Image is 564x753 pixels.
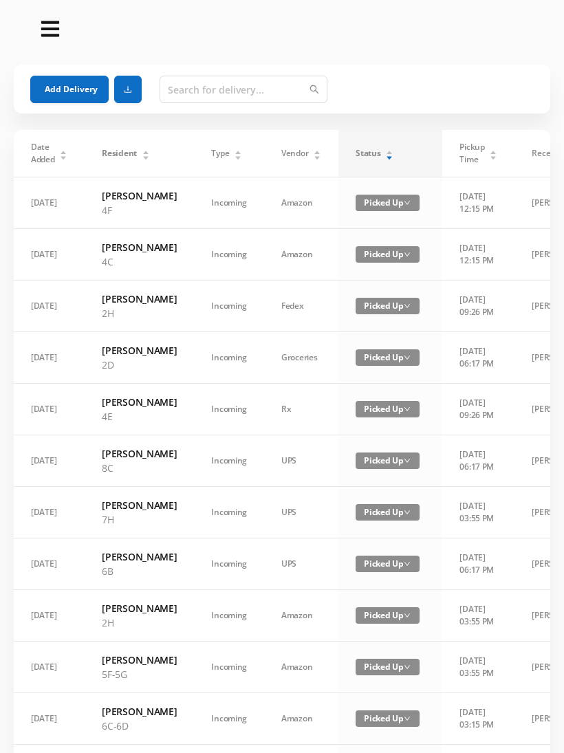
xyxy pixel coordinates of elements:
td: Incoming [194,332,264,384]
td: [DATE] 03:55 PM [442,487,514,538]
p: 7H [102,512,177,527]
span: Picked Up [356,556,420,572]
i: icon: down [404,509,411,516]
td: Incoming [194,177,264,229]
h6: [PERSON_NAME] [102,395,177,409]
p: 8C [102,461,177,475]
td: Incoming [194,538,264,590]
td: Incoming [194,384,264,435]
td: [DATE] [14,487,85,538]
h6: [PERSON_NAME] [102,653,177,667]
h6: [PERSON_NAME] [102,240,177,254]
td: [DATE] 03:55 PM [442,590,514,642]
td: Amazon [264,229,338,281]
i: icon: down [404,664,411,670]
i: icon: caret-down [142,154,149,158]
span: Picked Up [356,246,420,263]
i: icon: caret-down [386,154,393,158]
td: UPS [264,538,338,590]
i: icon: caret-up [142,149,149,153]
i: icon: caret-down [235,154,242,158]
i: icon: caret-up [386,149,393,153]
i: icon: down [404,715,411,722]
i: icon: caret-up [314,149,321,153]
i: icon: down [404,560,411,567]
h6: [PERSON_NAME] [102,188,177,203]
td: [DATE] 06:17 PM [442,435,514,487]
td: Incoming [194,229,264,281]
td: [DATE] [14,332,85,384]
td: UPS [264,435,338,487]
td: Incoming [194,435,264,487]
p: 4C [102,254,177,269]
i: icon: down [404,303,411,309]
i: icon: caret-up [490,149,497,153]
h6: [PERSON_NAME] [102,446,177,461]
p: 2H [102,615,177,630]
div: Sort [142,149,150,157]
td: [DATE] [14,384,85,435]
button: icon: download [114,76,142,103]
td: [DATE] [14,538,85,590]
i: icon: search [310,85,319,94]
span: Picked Up [356,710,420,727]
h6: [PERSON_NAME] [102,498,177,512]
div: Sort [59,149,67,157]
td: Groceries [264,332,338,384]
td: [DATE] 03:15 PM [442,693,514,745]
td: [DATE] 09:26 PM [442,384,514,435]
td: Incoming [194,642,264,693]
td: Amazon [264,177,338,229]
td: [DATE] 03:55 PM [442,642,514,693]
td: Incoming [194,281,264,332]
td: Amazon [264,693,338,745]
td: Incoming [194,487,264,538]
div: Sort [234,149,242,157]
span: Picked Up [356,349,420,366]
i: icon: down [404,612,411,619]
td: [DATE] 12:15 PM [442,229,514,281]
i: icon: down [404,199,411,206]
span: Resident [102,147,137,160]
i: icon: down [404,354,411,361]
span: Picked Up [356,401,420,417]
i: icon: caret-down [314,154,321,158]
div: Sort [385,149,393,157]
td: Amazon [264,590,338,642]
i: icon: caret-down [490,154,497,158]
td: [DATE] [14,590,85,642]
p: 2D [102,358,177,372]
td: [DATE] 06:17 PM [442,332,514,384]
td: [DATE] 06:17 PM [442,538,514,590]
i: icon: down [404,457,411,464]
td: [DATE] [14,229,85,281]
span: Picked Up [356,298,420,314]
td: [DATE] [14,693,85,745]
span: Picked Up [356,504,420,521]
td: UPS [264,487,338,538]
h6: [PERSON_NAME] [102,343,177,358]
i: icon: down [404,251,411,258]
span: Status [356,147,380,160]
td: [DATE] 09:26 PM [442,281,514,332]
p: 6B [102,564,177,578]
td: [DATE] 12:15 PM [442,177,514,229]
td: Amazon [264,642,338,693]
input: Search for delivery... [160,76,327,103]
td: Rx [264,384,338,435]
i: icon: caret-up [60,149,67,153]
span: Pickup Time [459,141,484,166]
p: 6C-6D [102,719,177,733]
i: icon: caret-down [60,154,67,158]
span: Vendor [281,147,308,160]
td: Incoming [194,590,264,642]
p: 2H [102,306,177,320]
td: [DATE] [14,642,85,693]
td: [DATE] [14,435,85,487]
p: 4E [102,409,177,424]
i: icon: caret-up [235,149,242,153]
h6: [PERSON_NAME] [102,704,177,719]
button: Add Delivery [30,76,109,103]
span: Date Added [31,141,55,166]
h6: [PERSON_NAME] [102,601,177,615]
